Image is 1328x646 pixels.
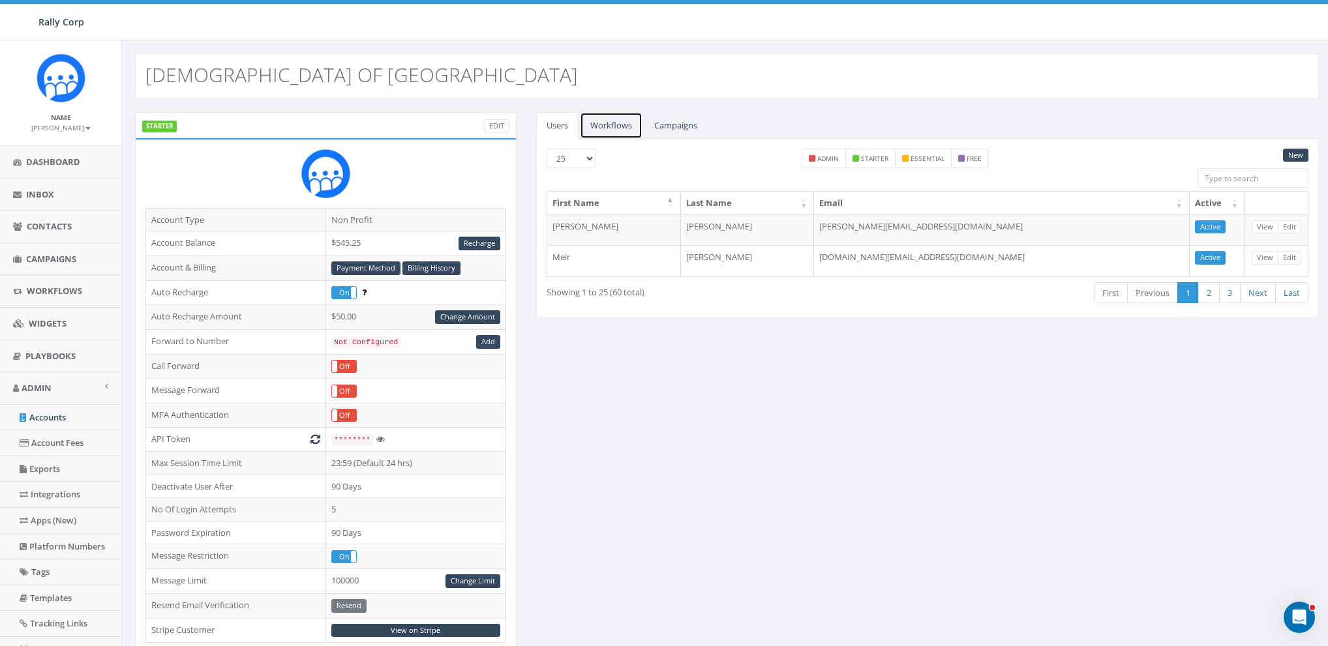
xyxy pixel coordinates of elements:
td: Account & Billing [146,256,326,280]
td: Resend Email Verification [146,593,326,618]
span: Workflows [27,285,82,297]
a: Billing History [402,261,460,275]
img: Rally_Corp_Icon.png [301,149,350,198]
label: Off [332,385,356,397]
td: Message Restriction [146,544,326,569]
label: On [332,287,356,299]
td: Account Balance [146,231,326,256]
small: essential [911,154,944,163]
td: Stripe Customer [146,618,326,643]
input: Type to search [1198,168,1308,188]
td: [PERSON_NAME][EMAIL_ADDRESS][DOMAIN_NAME] [814,214,1190,246]
a: Last [1275,282,1308,304]
small: Name [51,113,71,122]
h2: [DEMOGRAPHIC_DATA] OF [GEOGRAPHIC_DATA] [145,64,578,85]
small: starter [861,154,888,163]
span: Enable to prevent campaign failure. [362,286,367,298]
a: Edit [484,119,509,133]
td: Deactivate User After [146,475,326,498]
td: Forward to Number [146,329,326,354]
a: Active [1195,220,1226,234]
span: Inbox [26,188,54,200]
th: Active: activate to sort column ascending [1190,192,1245,214]
small: [PERSON_NAME] [31,123,91,132]
td: [PERSON_NAME] [547,214,681,246]
a: Users [536,112,579,139]
div: Showing 1 to 25 (60 total) [547,281,853,299]
span: Contacts [27,220,72,232]
td: Account Type [146,208,326,231]
th: First Name: activate to sort column descending [547,192,681,214]
td: 100000 [325,568,506,593]
div: OnOff [331,385,357,398]
td: $545.25 [325,231,506,256]
a: New [1283,149,1308,162]
td: Max Session Time Limit [146,452,326,475]
span: Playbooks [25,350,76,362]
td: No Of Login Attempts [146,498,326,521]
span: Admin [22,382,52,394]
a: Edit [1278,251,1301,265]
th: Email: activate to sort column ascending [814,192,1190,214]
a: View [1252,220,1278,234]
td: 90 Days [325,521,506,544]
a: Campaigns [644,112,708,139]
a: View [1252,251,1278,265]
td: Meir [547,245,681,276]
a: Change Limit [445,574,500,588]
span: Dashboard [26,156,80,168]
i: Generate New Token [310,435,320,443]
td: 90 Days [325,475,506,498]
td: Non Profit [325,208,506,231]
td: [PERSON_NAME] [681,214,815,246]
label: Off [332,360,356,372]
div: OnOff [331,286,357,299]
div: OnOff [331,409,357,422]
a: Active [1195,251,1226,265]
div: OnOff [331,550,357,563]
a: Next [1240,282,1276,304]
a: Payment Method [331,261,400,275]
td: Message Limit [146,568,326,593]
a: Add [476,335,500,349]
img: Icon_1.png [37,53,85,102]
a: 1 [1177,282,1199,304]
a: View on Stripe [331,624,500,638]
iframe: Intercom live chat [1284,602,1315,633]
small: free [967,154,982,163]
a: Edit [1278,220,1301,234]
a: Recharge [459,237,500,250]
td: 23:59 (Default 24 hrs) [325,452,506,475]
a: [PERSON_NAME] [31,121,91,133]
label: On [332,551,356,563]
label: STARTER [142,121,177,132]
code: Not Configured [331,336,400,348]
span: Campaigns [26,253,76,265]
td: API Token [146,428,326,452]
td: [DOMAIN_NAME][EMAIL_ADDRESS][DOMAIN_NAME] [814,245,1190,276]
a: Previous [1127,282,1178,304]
td: $50.00 [325,305,506,330]
td: Message Forward [146,379,326,404]
td: Auto Recharge [146,280,326,305]
td: [PERSON_NAME] [681,245,815,276]
small: admin [817,154,839,163]
div: OnOff [331,360,357,373]
td: Password Expiration [146,521,326,544]
a: 3 [1219,282,1241,304]
th: Last Name: activate to sort column ascending [681,192,815,214]
td: 5 [325,498,506,521]
span: Widgets [29,317,67,329]
td: Auto Recharge Amount [146,305,326,330]
a: 2 [1198,282,1220,304]
a: Change Amount [435,310,500,324]
label: Off [332,409,356,421]
td: MFA Authentication [146,403,326,428]
span: Rally Corp [38,16,84,28]
a: First [1094,282,1128,304]
a: Workflows [580,112,642,139]
td: Call Forward [146,354,326,379]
